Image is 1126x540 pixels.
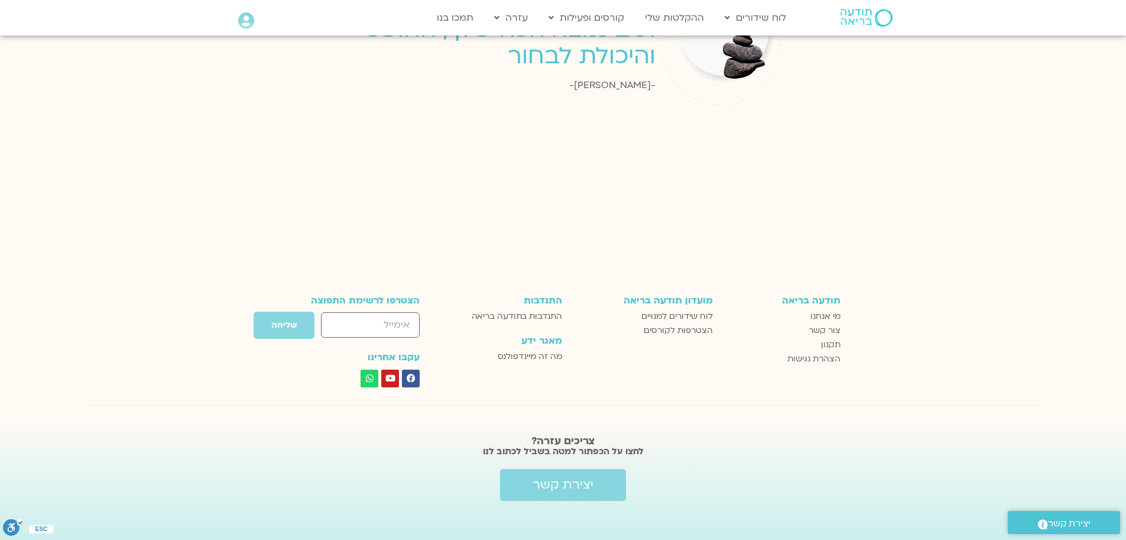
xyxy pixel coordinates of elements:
a: הצהרת נגישות [725,352,841,366]
a: תמכו בנו [431,7,479,29]
a: לוח שידורים למנויים [574,309,713,324]
h3: התנדבות [452,295,562,306]
a: עזרה [488,7,534,29]
span: מה זה מיינדפולנס [498,350,562,364]
a: יצירת קשר [500,469,626,501]
a: צור קשר [725,324,841,338]
h3: הצטרפו לרשימת התפוצה [286,295,420,306]
span: מי אנחנו [810,309,841,324]
input: אימייל [321,312,420,338]
span: התנדבות בתודעה בריאה [472,309,562,324]
a: מה זה מיינדפולנס [452,350,562,364]
a: ההקלטות שלי [639,7,710,29]
h2: צריכים עזרה? [255,435,871,447]
form: טופס חדש [286,311,420,345]
img: תודעה בריאה [841,9,893,27]
h3: תודעה בריאה [725,295,841,306]
a: יצירת קשר [1008,511,1120,534]
a: קורסים ופעילות [543,7,630,29]
span: לוח שידורים למנויים [641,309,713,324]
a: הצטרפות לקורסים [574,324,713,338]
h3: מאגר ידע [452,335,562,346]
span: שליחה [271,321,297,330]
span: הצטרפות לקורסים [644,324,713,338]
p: ושם נמצא הכח שלך, החופש והיכולת לבחור [313,16,655,69]
div: -[PERSON_NAME]- [313,77,655,93]
h3: עקבו אחרינו [286,352,420,363]
h2: לחצו על הכפתור למטה בשביל לכתוב לנו [255,445,871,457]
button: שליחה [253,311,315,339]
span: יצירת קשר [1048,516,1091,532]
a: לוח שידורים [719,7,792,29]
a: מי אנחנו [725,309,841,324]
span: צור קשר [809,324,841,338]
a: התנדבות בתודעה בריאה [452,309,562,324]
span: יצירת קשר [533,478,593,492]
span: הצהרת נגישות [787,352,841,366]
h3: מועדון תודעה בריאה [574,295,713,306]
a: תקנון [725,338,841,352]
span: תקנון [821,338,841,352]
